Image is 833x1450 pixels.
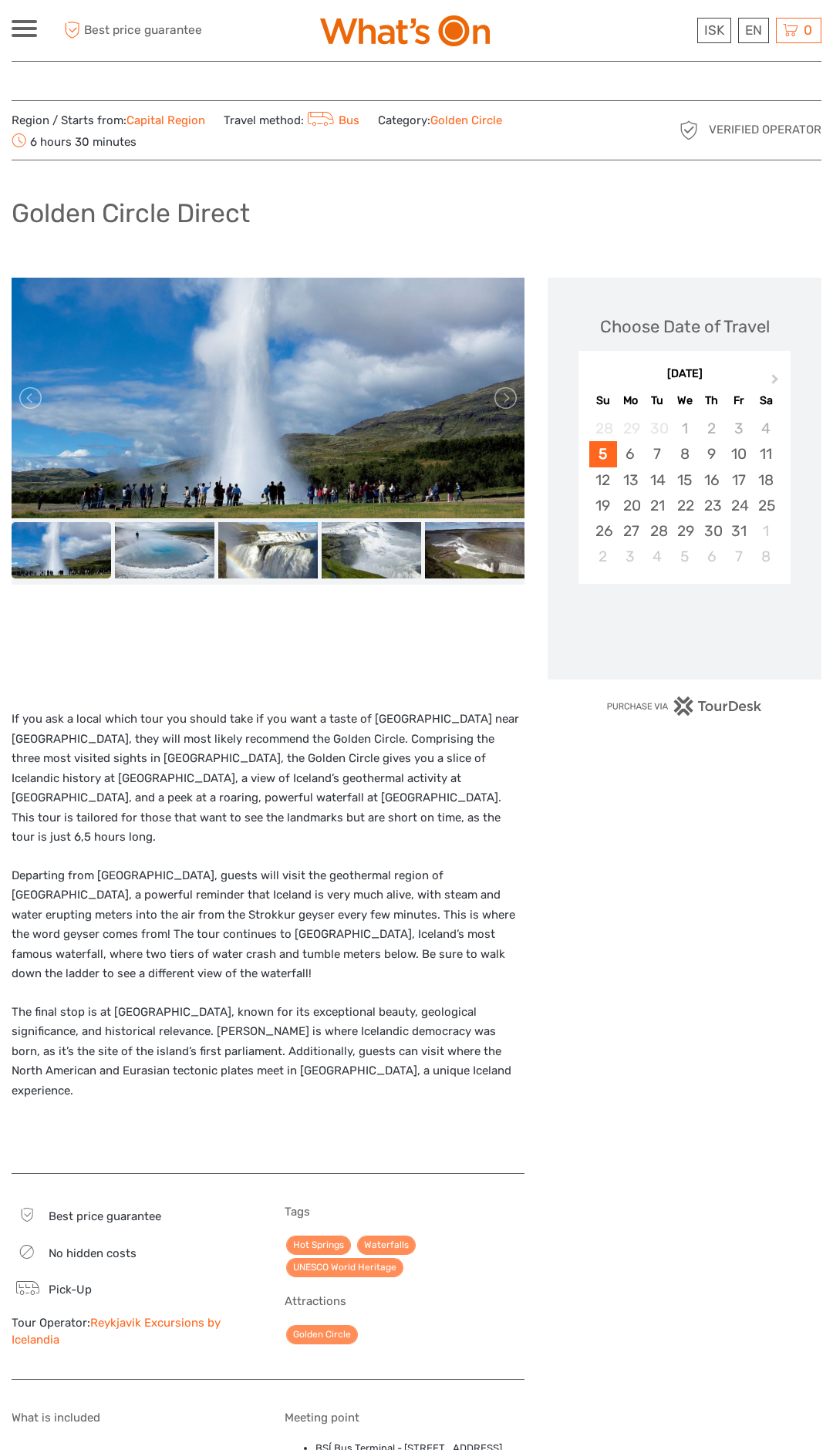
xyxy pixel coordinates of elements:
[644,390,671,411] div: Tu
[752,441,779,467] div: Choose Saturday, October 11th, 2025
[12,278,524,518] img: 937e1139ad2f495a8958600b61a8bffb_main_slider.jpg
[12,1003,524,1101] p: The final stop is at [GEOGRAPHIC_DATA], known for its exceptional beauty, geological significance...
[285,1205,525,1219] h5: Tags
[671,416,698,441] div: Not available Wednesday, October 1st, 2025
[725,544,752,569] div: Choose Friday, November 7th, 2025
[644,441,671,467] div: Choose Tuesday, October 7th, 2025
[698,518,725,544] div: Choose Thursday, October 30th, 2025
[617,544,644,569] div: Choose Monday, November 3rd, 2025
[589,390,616,411] div: Su
[589,441,616,467] div: Choose Sunday, October 5th, 2025
[752,493,779,518] div: Choose Saturday, October 25th, 2025
[752,518,779,544] div: Choose Saturday, November 1st, 2025
[589,467,616,493] div: Choose Sunday, October 12th, 2025
[644,467,671,493] div: Choose Tuesday, October 14th, 2025
[224,109,359,130] span: Travel method:
[671,544,698,569] div: Choose Wednesday, November 5th, 2025
[285,1294,525,1308] h5: Attractions
[49,1283,92,1297] span: Pick-Up
[218,522,318,578] img: 3c5afd59f6fa4641bfda3e60838eb9d5_slider_thumbnail.jpg
[430,113,502,127] a: Golden Circle
[764,370,789,395] button: Next Month
[644,416,671,441] div: Not available Tuesday, September 30th, 2025
[583,416,785,569] div: month 2025-10
[676,118,701,143] img: verified_operator_grey_128.png
[709,122,821,138] span: Verified Operator
[738,18,769,43] div: EN
[589,518,616,544] div: Choose Sunday, October 26th, 2025
[617,390,644,411] div: Mo
[617,493,644,518] div: Choose Monday, October 20th, 2025
[671,493,698,518] div: Choose Wednesday, October 22nd, 2025
[698,390,725,411] div: Th
[12,197,250,229] h1: Golden Circle Direct
[304,113,359,127] a: Bus
[606,696,763,716] img: PurchaseViaTourDesk.png
[698,493,725,518] div: Choose Thursday, October 23rd, 2025
[357,1236,416,1255] a: Waterfalls
[617,441,644,467] div: Choose Monday, October 6th, 2025
[698,544,725,569] div: Choose Thursday, November 6th, 2025
[671,390,698,411] div: We
[49,1209,161,1223] span: Best price guarantee
[698,441,725,467] div: Choose Thursday, October 9th, 2025
[12,1315,252,1348] div: Tour Operator:
[801,22,814,38] span: 0
[644,544,671,569] div: Choose Tuesday, November 4th, 2025
[12,522,111,578] img: 937e1139ad2f495a8958600b61a8bffb_slider_thumbnail.jpg
[725,467,752,493] div: Choose Friday, October 17th, 2025
[12,1316,221,1346] a: Reykjavik Excursions by Icelandia
[49,1246,137,1260] span: No hidden costs
[589,416,616,441] div: Not available Sunday, September 28th, 2025
[115,522,214,578] img: 47c98d74d5e64530baf18327161bddc6_slider_thumbnail.jpg
[752,416,779,441] div: Not available Saturday, October 4th, 2025
[378,113,502,129] span: Category:
[617,416,644,441] div: Not available Monday, September 29th, 2025
[12,130,137,152] span: 6 hours 30 minutes
[285,1411,525,1425] h5: Meeting point
[617,518,644,544] div: Choose Monday, October 27th, 2025
[425,522,524,578] img: 164d81a8982c4a50911da406a7c6b29b_slider_thumbnail.jpg
[671,441,698,467] div: Choose Wednesday, October 8th, 2025
[698,467,725,493] div: Choose Thursday, October 16th, 2025
[752,390,779,411] div: Sa
[725,441,752,467] div: Choose Friday, October 10th, 2025
[286,1325,358,1344] a: Golden Circle
[589,544,616,569] div: Choose Sunday, November 2nd, 2025
[725,390,752,411] div: Fr
[12,113,205,129] span: Region / Starts from:
[644,518,671,544] div: Choose Tuesday, October 28th, 2025
[671,467,698,493] div: Choose Wednesday, October 15th, 2025
[322,522,421,578] img: e710b387ff5548ae9ae158d667605b29_slider_thumbnail.jpg
[60,18,214,43] span: Best price guarantee
[725,493,752,518] div: Choose Friday, October 24th, 2025
[725,518,752,544] div: Choose Friday, October 31st, 2025
[126,113,205,127] a: Capital Region
[320,15,490,46] img: What's On
[752,467,779,493] div: Choose Saturday, October 18th, 2025
[286,1236,351,1255] a: Hot Springs
[617,467,644,493] div: Choose Monday, October 13th, 2025
[589,493,616,518] div: Choose Sunday, October 19th, 2025
[578,366,791,383] div: [DATE]
[704,22,724,38] span: ISK
[671,518,698,544] div: Choose Wednesday, October 29th, 2025
[725,416,752,441] div: Not available Friday, October 3rd, 2025
[680,623,690,633] div: Loading...
[644,493,671,518] div: Choose Tuesday, October 21st, 2025
[600,315,770,339] div: Choose Date of Travel
[12,710,524,848] p: If you ask a local which tour you should take if you want a taste of [GEOGRAPHIC_DATA] near [GEOG...
[698,416,725,441] div: Not available Thursday, October 2nd, 2025
[752,544,779,569] div: Choose Saturday, November 8th, 2025
[12,1411,252,1425] h5: What is included
[12,866,524,984] p: Departing from [GEOGRAPHIC_DATA], guests will visit the geothermal region of [GEOGRAPHIC_DATA], a...
[286,1258,403,1277] a: UNESCO World Heritage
